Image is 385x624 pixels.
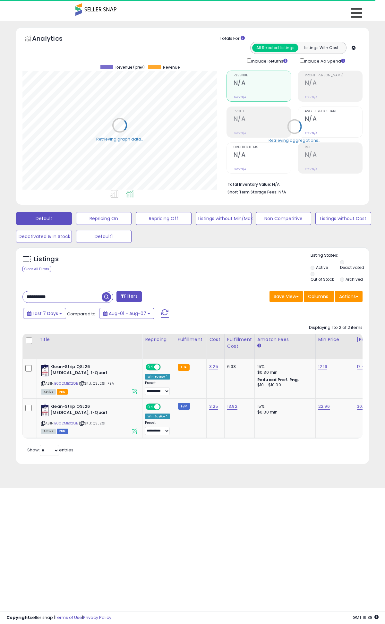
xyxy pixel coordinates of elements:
[33,310,58,317] span: Last 7 Days
[346,277,363,282] label: Archived
[242,57,295,64] div: Include Returns
[54,421,78,426] a: B002MBX2QE
[23,308,66,319] button: Last 7 Days
[79,421,105,426] span: | SKU: QSL26I
[227,403,237,410] a: 13.92
[308,293,328,300] span: Columns
[99,308,154,319] button: Aug-01 - Aug-07
[257,336,313,343] div: Amazon Fees
[136,212,192,225] button: Repricing Off
[79,381,114,386] span: | SKU: QSL26I_FBA
[257,370,311,375] div: $0.30 min
[196,212,252,225] button: Listings without Min/Max
[318,363,327,370] a: 12.19
[220,36,364,42] div: Totals For
[27,447,73,453] span: Show: entries
[96,136,143,142] div: Retrieving graph data..
[41,429,56,434] span: All listings currently available for purchase on Amazon
[57,389,68,395] span: FBA
[304,291,334,302] button: Columns
[145,336,172,343] div: Repricing
[257,377,299,382] b: Reduced Prof. Rng.
[145,381,170,395] div: Preset:
[41,404,137,433] div: ASIN:
[256,212,312,225] button: Non Competitive
[145,414,170,419] div: Win BuyBox *
[34,255,59,264] h5: Listings
[227,364,250,370] div: 6.33
[16,212,72,225] button: Default
[316,265,328,270] label: Active
[41,364,137,394] div: ASIN:
[340,265,364,270] label: Deactivated
[269,291,303,302] button: Save View
[227,336,252,350] div: Fulfillment Cost
[41,364,49,377] img: 514R0HFABdL._SL40_.jpg
[54,381,78,386] a: B002MBX2QE
[335,291,363,302] button: Actions
[257,343,261,349] small: Amazon Fees.
[209,403,218,410] a: 3.25
[41,389,56,395] span: All listings currently available for purchase on Amazon
[257,364,311,370] div: 15%
[257,409,311,415] div: $0.30 min
[357,403,368,410] a: 30.07
[50,404,128,417] b: Klean-Strip QSL26 [MEDICAL_DATA], 1-Quart
[309,325,363,331] div: Displaying 1 to 2 of 2 items
[315,212,371,225] button: Listings without Cost
[39,336,140,343] div: Title
[76,212,132,225] button: Repricing On
[252,44,298,52] button: All Selected Listings
[269,138,320,143] div: Retrieving aggregations..
[57,429,68,434] span: FBM
[160,364,170,370] span: OFF
[178,364,190,371] small: FBA
[145,421,170,435] div: Preset:
[178,403,190,410] small: FBM
[41,404,49,416] img: 514R0HFABdL._SL40_.jpg
[209,363,218,370] a: 3.25
[257,404,311,409] div: 15%
[311,277,334,282] label: Out of Stock
[109,310,146,317] span: Aug-01 - Aug-07
[311,252,369,259] p: Listing States:
[257,382,311,388] div: $10 - $10.90
[178,336,204,343] div: Fulfillment
[67,311,97,317] span: Compared to:
[32,34,75,45] h5: Analytics
[209,336,222,343] div: Cost
[295,57,355,64] div: Include Ad Spend
[50,364,128,377] b: Klean-Strip QSL26 [MEDICAL_DATA], 1-Quart
[318,336,351,343] div: Min Price
[160,404,170,410] span: OFF
[116,291,141,302] button: Filters
[22,266,51,272] div: Clear All Filters
[357,363,367,370] a: 17.42
[16,230,72,243] button: Deactivated & In Stock
[146,364,154,370] span: ON
[298,44,344,52] button: Listings With Cost
[318,403,330,410] a: 22.96
[76,230,132,243] button: Default1
[145,374,170,380] div: Win BuyBox *
[146,404,154,410] span: ON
